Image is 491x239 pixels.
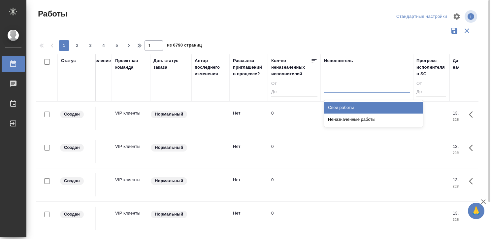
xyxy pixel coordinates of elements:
input: До [416,88,446,96]
p: 13.10, [453,144,465,149]
td: Нет [230,207,268,230]
p: 2025 [453,217,479,223]
span: 4 [98,42,109,49]
span: из 6790 страниц [167,41,202,51]
div: Неназначенные работы [324,114,423,125]
p: Создан [64,144,80,151]
div: Статус [61,57,76,64]
div: Заказ еще не согласован с клиентом, искать исполнителей рано [59,177,92,186]
div: Заказ еще не согласован с клиентом, искать исполнителей рано [59,210,92,219]
td: VIP клиенты [112,140,150,163]
button: 3 [85,40,96,51]
span: 2 [72,42,82,49]
td: Нет [230,107,268,130]
span: 🙏 [471,204,482,218]
td: 0 [268,140,321,163]
span: Посмотреть информацию [465,10,478,23]
button: 4 [98,40,109,51]
p: Нормальный [155,178,183,184]
p: Создан [64,111,80,118]
div: Автор последнего изменения [195,57,226,77]
span: Работы [36,9,67,19]
button: Здесь прячутся важные кнопки [465,207,481,222]
div: Рассылка приглашений в процессе? [233,57,265,77]
button: Здесь прячутся важные кнопки [465,107,481,122]
div: Проектная команда [115,57,147,71]
div: split button [395,12,449,22]
p: 2025 [453,150,479,156]
div: Заказ еще не согласован с клиентом, искать исполнителей рано [59,143,92,152]
p: 13.10, [453,177,465,182]
button: 2 [72,40,82,51]
td: Нет [230,140,268,163]
input: От [271,80,317,88]
div: Прогресс исполнителя в SC [416,57,446,77]
button: Здесь прячутся важные кнопки [465,140,481,156]
span: 3 [85,42,96,49]
button: Здесь прячутся важные кнопки [465,173,481,189]
button: 5 [112,40,122,51]
td: Нет [230,173,268,196]
span: 5 [112,42,122,49]
p: 13.10, [453,211,465,216]
td: 0 [268,107,321,130]
p: Создан [64,211,80,218]
button: Сбросить фильтры [461,24,473,37]
div: Доп. статус заказа [153,57,188,71]
p: Нормальный [155,111,183,118]
button: Сохранить фильтры [448,24,461,37]
span: Настроить таблицу [449,9,465,24]
p: 13.10, [453,111,465,116]
div: Кол-во неназначенных исполнителей [271,57,311,77]
td: VIP клиенты [112,173,150,196]
div: Заказ еще не согласован с клиентом, искать исполнителей рано [59,110,92,119]
button: 🙏 [468,203,484,219]
p: 2025 [453,117,479,123]
div: Дата начала [453,57,473,71]
p: 2025 [453,183,479,190]
td: VIP клиенты [112,207,150,230]
td: 0 [268,207,321,230]
div: Свои работы [324,102,423,114]
input: До [271,88,317,96]
p: Нормальный [155,144,183,151]
p: Создан [64,178,80,184]
p: Нормальный [155,211,183,218]
td: 0 [268,173,321,196]
input: От [416,80,446,88]
td: VIP клиенты [112,107,150,130]
div: Исполнитель [324,57,353,64]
